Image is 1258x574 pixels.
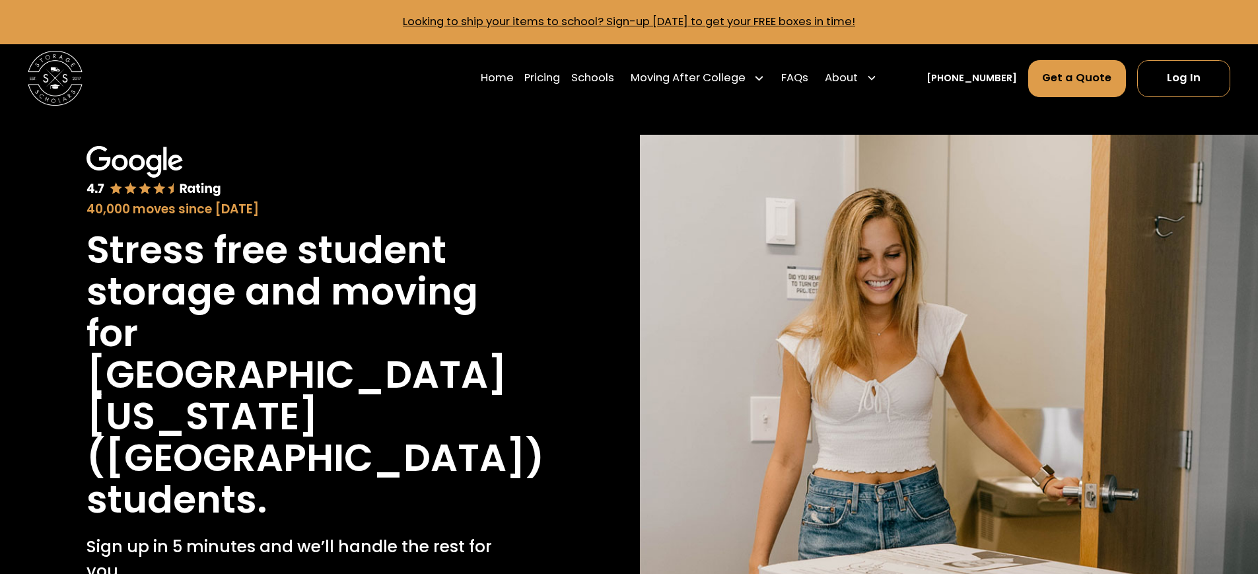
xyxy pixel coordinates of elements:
[524,59,560,97] a: Pricing
[625,59,771,97] div: Moving After College
[87,479,267,520] h1: students.
[87,200,532,219] div: 40,000 moves since [DATE]
[1137,60,1230,97] a: Log In
[926,71,1017,86] a: [PHONE_NUMBER]
[571,59,614,97] a: Schools
[481,59,514,97] a: Home
[87,354,544,479] h1: [GEOGRAPHIC_DATA][US_STATE] ([GEOGRAPHIC_DATA])
[820,59,883,97] div: About
[403,14,855,29] a: Looking to ship your items to school? Sign-up [DATE] to get your FREE boxes in time!
[87,146,221,197] img: Google 4.7 star rating
[87,229,532,354] h1: Stress free student storage and moving for
[781,59,808,97] a: FAQs
[631,70,746,87] div: Moving After College
[28,51,83,106] img: Storage Scholars main logo
[1028,60,1127,97] a: Get a Quote
[825,70,858,87] div: About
